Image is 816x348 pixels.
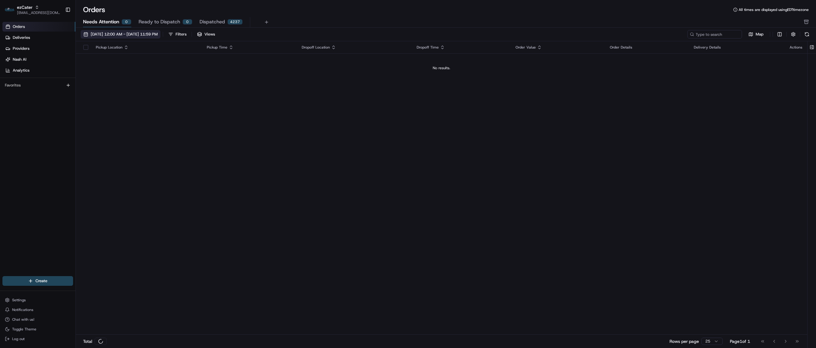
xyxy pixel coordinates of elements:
[12,317,34,322] span: Chat with us!
[204,32,215,37] span: Views
[139,18,180,25] span: Ready to Dispatch
[83,18,119,25] span: Needs Attention
[176,32,186,37] div: Filters
[417,45,506,50] div: Dropoff Time
[730,338,750,344] div: Page 1 of 1
[43,103,73,108] a: Powered byPylon
[2,22,76,32] a: Orders
[57,88,97,94] span: API Documentation
[81,30,160,39] button: [DATE] 12:00 AM - [DATE] 11:59 PM
[2,325,73,333] button: Toggle Theme
[91,32,158,37] span: [DATE] 12:00 AM - [DATE] 11:59 PM
[183,19,192,25] div: 0
[60,103,73,108] span: Pylon
[302,45,407,50] div: Dropoff Location
[739,7,809,12] span: All times are displayed using EDT timezone
[13,57,26,62] span: Nash AI
[96,45,197,50] div: Pickup Location
[13,46,29,51] span: Providers
[4,86,49,97] a: 📗Knowledge Base
[166,30,189,39] button: Filters
[16,39,100,46] input: Clear
[2,335,73,343] button: Log out
[2,315,73,324] button: Chat with us!
[51,89,56,94] div: 💻
[6,89,11,94] div: 📗
[12,307,33,312] span: Notifications
[6,6,18,19] img: Nash
[2,296,73,304] button: Settings
[744,31,767,38] button: Map
[122,19,131,25] div: 0
[610,45,684,50] div: Order Details
[6,25,110,34] p: Welcome 👋
[6,58,17,69] img: 1736555255976-a54dd68f-1ca7-489b-9aae-adbdc363a1c4
[2,80,73,90] div: Favorites
[49,86,100,97] a: 💻API Documentation
[200,18,225,25] span: Dispatched
[83,5,105,15] h1: Orders
[12,327,36,332] span: Toggle Theme
[2,44,76,53] a: Providers
[2,276,73,286] button: Create
[687,30,742,39] input: Type to search
[194,30,218,39] button: Views
[2,2,63,17] button: ezCaterezCater[EMAIL_ADDRESS][DOMAIN_NAME]
[17,10,60,15] button: [EMAIL_ADDRESS][DOMAIN_NAME]
[2,33,76,42] a: Deliveries
[103,60,110,67] button: Start new chat
[207,45,292,50] div: Pickup Time
[694,45,780,50] div: Delivery Details
[2,306,73,314] button: Notifications
[13,24,25,29] span: Orders
[12,298,26,302] span: Settings
[83,338,107,345] div: Total
[21,58,99,64] div: Start new chat
[670,338,699,344] p: Rows per page
[13,68,29,73] span: Analytics
[790,45,802,50] div: Actions
[12,88,46,94] span: Knowledge Base
[78,66,805,70] div: No results.
[13,35,30,40] span: Deliveries
[12,336,25,341] span: Log out
[21,64,77,69] div: We're available if you need us!
[35,278,47,284] span: Create
[227,19,243,25] div: 4237
[2,66,76,75] a: Analytics
[515,45,600,50] div: Order Value
[2,55,76,64] a: Nash AI
[5,8,15,12] img: ezCater
[803,30,811,39] button: Refresh
[756,32,764,37] span: Map
[17,4,32,10] button: ezCater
